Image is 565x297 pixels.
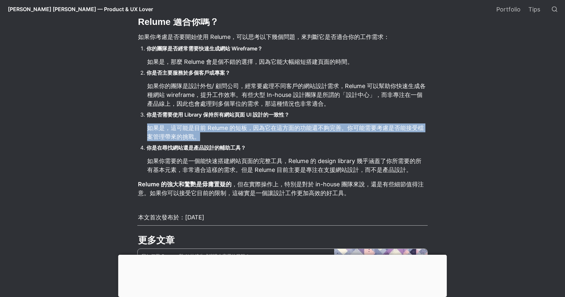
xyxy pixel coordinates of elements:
[146,69,230,76] strong: 你是否主要服務於多個客戶或專案？
[146,122,428,142] p: 如果是，這可能是目前 Relume 的短板，因為它在這方面的功能還不夠完善。你可能需要考慮是否能接受檔案管理帶來的挑戰。
[137,179,428,198] p: ，但在實際操作上，特別是對於 in-house 團隊來說，還是有些細節值得注意。如果你可以接受它目前的限制，這確實是一個讓設計工作更加高效的好工具。
[142,253,334,259] h5: 我如何用 Gamma 與 AI 快速生成演講分享用的簡報？
[146,111,289,118] strong: 你是否需要使用 Library 保持所有網站頁面 UI 設計的一致性？
[146,45,263,52] strong: 你的團隊是否經常需要快速生成網站 Wireframe？
[146,56,428,67] p: 如果是，那麼 Relume 會是個不錯的選擇，因為它能大幅縮短搭建頁面的時間。
[8,6,153,12] span: [PERSON_NAME] [PERSON_NAME] — Product & UX Lover
[138,181,231,188] strong: Relume 的強大和驚艷是毋庸置疑的
[137,15,428,29] h2: Relume 適合你嗎？
[146,156,428,175] p: 如果你需要的是一個能快速搭建網站頁面的完整工具，Relume 的 design library 幾乎涵蓋了你所需要的所有基本元素，非常適合這樣的需求。但是 Relume 目前主要是專注在支援網站...
[146,144,246,151] strong: 你是在尋找網站還是產品設計的輔助工具？
[137,212,428,223] p: 本文首次發布於：[DATE]
[138,249,427,290] a: 我如何用 Gamma 與 AI 快速生成演講分享用的簡報？Gamma 應該是 [DATE]最紅的 AI 生成 PPT 簡報工具了，只要簡單的寫一句 Prompt，就可以給你一份 10 頁左右的簡...
[137,233,428,247] h2: 更多文章
[137,31,428,42] p: 如果你考慮是否要開始使用 Relume，可以思考以下幾個問題，來判斷它是否適合你的工作需求：
[118,255,447,295] iframe: Advertisement
[334,249,427,284] img: 我如何用 Gamma 與 AI 快速生成演講分享用的簡報？
[146,81,428,109] p: 如果你的團隊是設計外包/ 顧問公司，經常要處理不同客戶的網站設計需求，Relume 可以幫助你快速生成各種網站 wireframe，提升工作效率。有些大型 In-house 設計團隊是所謂的「設...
